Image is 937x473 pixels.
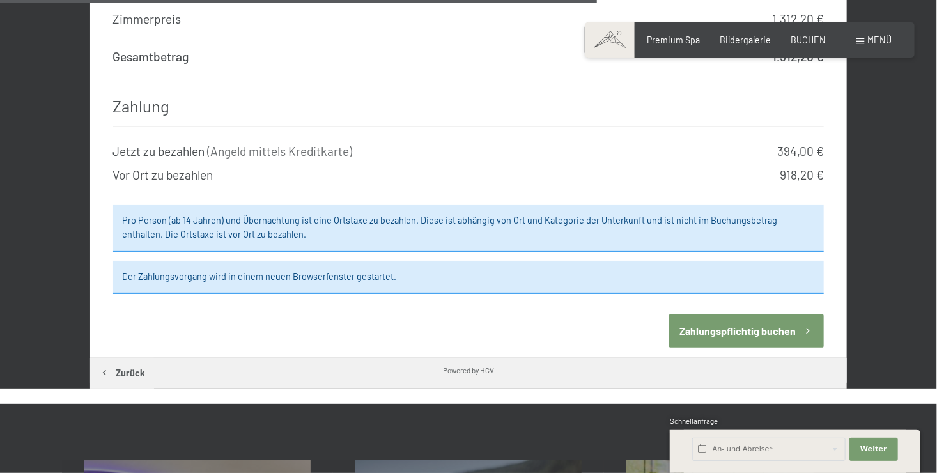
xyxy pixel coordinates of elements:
a: BUCHEN [791,35,826,45]
button: Weiter [849,438,898,461]
div: Vor Ort zu bezahlen [113,167,213,184]
h3: Zahlung [113,86,825,127]
span: Menü [868,35,892,45]
div: 394,00 € [777,143,824,160]
span: Schnellanfrage [670,417,718,425]
div: 918,20 € [780,167,824,184]
span: Weiter [860,444,887,454]
div: Powered by HGV [443,365,494,375]
a: Premium Spa [647,35,700,45]
button: Zahlungspflichtig buchen [669,314,824,347]
div: Jetzt zu bezahlen [113,143,353,160]
div: Gesamtbetrag [113,49,189,66]
div: 1.312,20 € [772,11,824,28]
div: Zimmerpreis [113,11,182,28]
div: Der Zahlungsvorgang wird in einem neuen Browserfenster gestartet. [113,261,825,294]
a: Bildergalerie [720,35,771,45]
button: Zurück [90,358,154,389]
span: ( Angeld mittels Kreditkarte ) [208,144,353,159]
div: Pro Person (ab 14 Jahren) und Übernachtung ist eine Ortstaxe zu bezahlen. Diese ist abhängig von ... [113,205,825,252]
